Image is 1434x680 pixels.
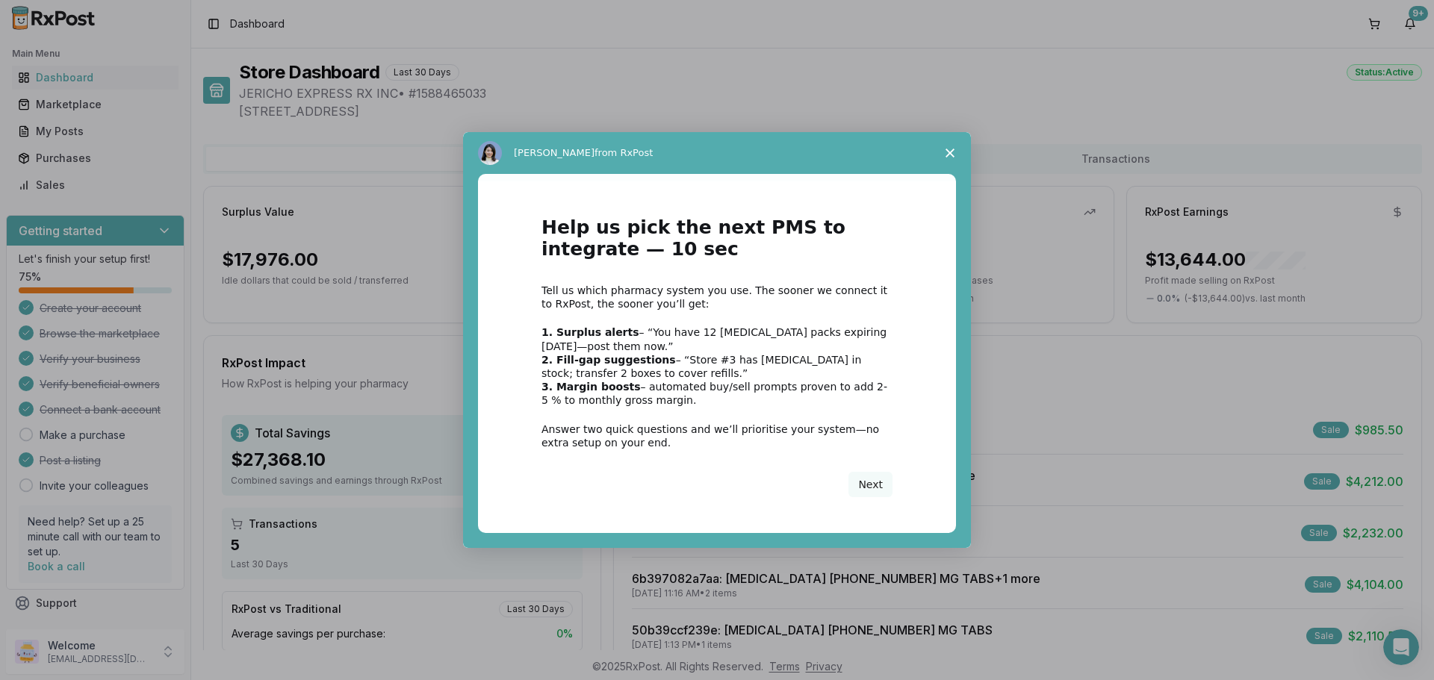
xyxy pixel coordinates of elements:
[541,354,676,366] b: 2. Fill-gap suggestions
[478,141,502,165] img: Profile image for Alice
[541,353,893,380] div: – “Store #3 has [MEDICAL_DATA] in stock; transfer 2 boxes to cover refills.”
[541,381,641,393] b: 3. Margin boosts
[514,147,595,158] span: [PERSON_NAME]
[929,132,971,174] span: Close survey
[848,472,893,497] button: Next
[541,326,639,338] b: 1. Surplus alerts
[541,422,893,449] div: Answer two quick questions and we’ll prioritise your system—no extra setup on your end.
[541,284,893,311] div: Tell us which pharmacy system you use. The sooner we connect it to RxPost, the sooner you’ll get:
[541,325,893,352] div: – “You have 12 [MEDICAL_DATA] packs expiring [DATE]—post them now.”
[541,217,893,269] h1: Help us pick the next PMS to integrate — 10 sec
[595,147,653,158] span: from RxPost
[541,380,893,407] div: – automated buy/sell prompts proven to add 2-5 % to monthly gross margin.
